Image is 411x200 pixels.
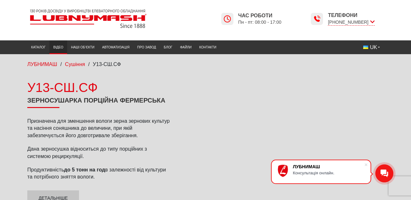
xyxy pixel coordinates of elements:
a: Відео [49,42,67,53]
span: Час роботи [238,12,282,19]
a: Блог [160,42,176,53]
a: Наші об’єкти [67,42,98,53]
span: [PHONE_NUMBER] [328,19,374,26]
span: UK [370,44,377,51]
p: Продуктивність в залежності від культури та потрібного зняття вологи. [27,166,170,181]
p: Призначена для зменшення вологи зерна зернових культур та насіння соняшника до величини, при якій... [27,118,170,139]
span: У13-СШ.СФ [93,62,121,67]
div: У13-СШ.СФ [27,79,170,96]
h1: Зерносушарка порційна фермерська [27,96,170,108]
img: Lubnymash time icon [313,15,321,23]
span: Телефони [328,12,374,19]
a: Автоматизація [98,42,133,53]
button: UK [359,42,384,53]
p: Дана зерносушка відноситься до типу порційних з системою рециркуляції. [27,146,170,160]
img: Lubnymash time icon [223,15,231,23]
strong: до 5 тонн на год [64,167,105,172]
a: Файли [176,42,196,53]
div: ЛУБНИМАШ [293,164,364,169]
span: Пн - пт: 08:00 - 17:00 [238,19,282,25]
a: ЛУБНИМАШ [27,62,57,67]
div: Консультація онлайн. [293,171,364,175]
a: Сушіння [65,62,85,67]
span: / [88,62,90,67]
a: Про завод [133,42,160,53]
img: Українська [363,46,368,49]
img: Lubnymash [27,7,149,31]
a: Контакти [195,42,220,53]
span: / [60,62,62,67]
a: Каталог [27,42,49,53]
